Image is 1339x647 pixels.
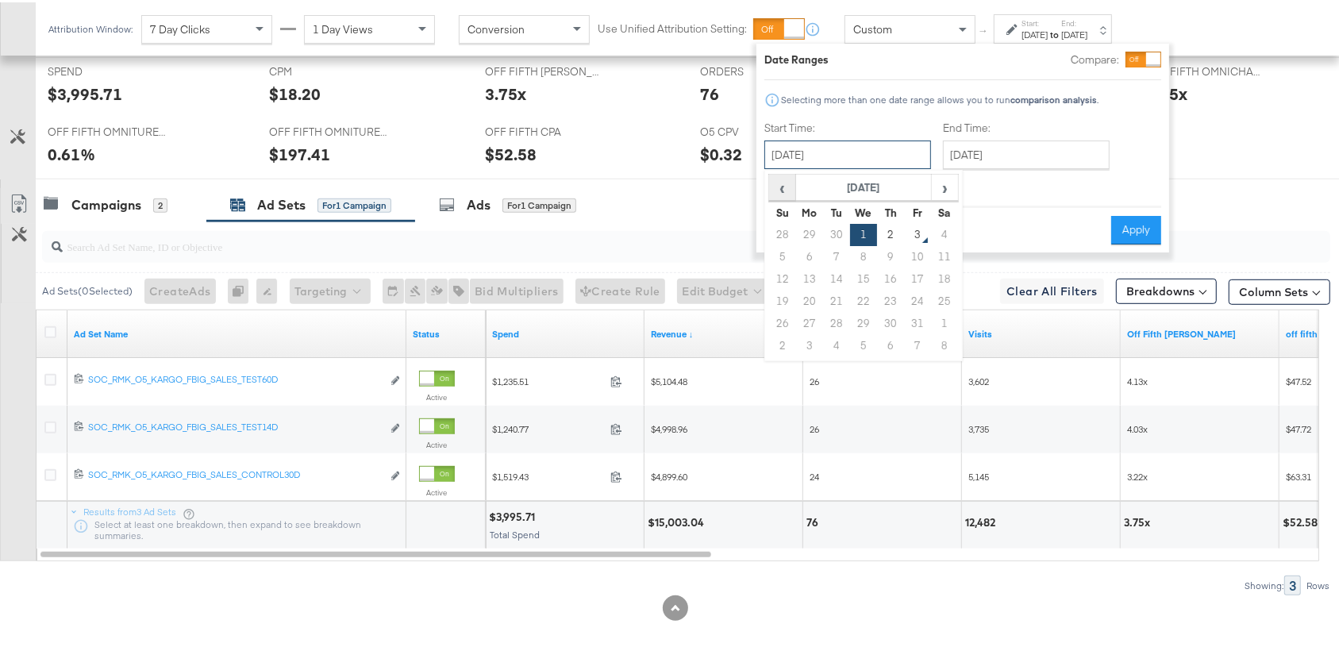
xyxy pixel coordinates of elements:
button: Breakdowns [1116,276,1217,302]
div: $18.20 [269,80,321,103]
div: $3,995.71 [48,80,122,103]
td: 22 [850,288,877,310]
label: End Time: [943,118,1116,133]
span: $5,104.48 [651,373,687,385]
td: 7 [904,333,931,355]
span: Total Spend [490,526,540,538]
th: Fr [904,199,931,221]
td: 4 [823,333,850,355]
div: SOC_RMK_O5_KARGO_FBIG_SALES_TEST14D [88,418,382,431]
td: 1 [931,310,958,333]
td: 31 [904,310,931,333]
span: ‹ [770,173,795,197]
div: 76 [806,513,823,528]
th: Mo [796,199,823,221]
span: ORDERS [700,62,819,77]
span: CPM [269,62,388,77]
td: 12 [769,266,796,288]
div: 3.75x [1147,80,1188,103]
span: SPEND [48,62,167,77]
span: $4,899.60 [651,468,687,480]
label: Active [419,437,455,448]
td: 27 [796,310,823,333]
th: Sa [931,199,958,221]
th: Th [877,199,904,221]
span: 26 [810,421,819,433]
a: 9/20 Update [1127,325,1273,338]
td: 29 [850,310,877,333]
span: O5 CPV [700,122,819,137]
th: [DATE] [796,172,932,199]
td: 2 [769,333,796,355]
span: 24 [810,468,819,480]
div: $15,003.04 [648,513,709,528]
div: $52.58 [1283,513,1322,528]
span: $1,240.77 [492,421,604,433]
a: SOC_RMK_O5_KARGO_FBIG_SALES_CONTROL30D [88,466,382,483]
label: Active [419,390,455,400]
span: $47.72 [1286,421,1311,433]
td: 30 [823,221,850,244]
label: End: [1061,16,1087,26]
label: Start: [1022,16,1048,26]
div: for 1 Campaign [317,196,391,210]
label: Use Unified Attribution Setting: [598,19,747,34]
div: SOC_RMK_O5_KARGO_FBIG_SALES_CONTROL30D [88,466,382,479]
a: Omniture Revenue [651,325,797,338]
div: $3,995.71 [489,507,540,522]
span: OFF FIFTH OMNITURE CVR [48,122,167,137]
span: OFF FIFTH [PERSON_NAME] [485,62,604,77]
div: 3 [1284,573,1301,593]
span: 26 [810,373,819,385]
div: 0 [228,276,256,302]
td: 17 [904,266,931,288]
span: 3.22x [1127,468,1148,480]
label: Compare: [1071,50,1119,65]
span: 1 Day Views [313,20,373,34]
td: 7 [823,244,850,266]
span: 3,735 [968,421,989,433]
span: Conversion [467,20,525,34]
div: Rows [1306,578,1330,589]
div: Ad Sets [257,194,306,212]
span: OFF FIFTH OMNITURE AOV [269,122,388,137]
td: 6 [796,244,823,266]
span: 5,145 [968,468,989,480]
div: [DATE] [1022,26,1048,39]
a: SOC_RMK_O5_KARGO_FBIG_SALES_TEST60D [88,371,382,387]
td: 2 [877,221,904,244]
div: for 1 Campaign [502,196,576,210]
td: 26 [769,310,796,333]
td: 3 [904,221,931,244]
div: 0.61% [48,141,95,164]
div: SOC_RMK_O5_KARGO_FBIG_SALES_TEST60D [88,371,382,383]
td: 30 [877,310,904,333]
th: Tu [823,199,850,221]
div: [DATE] [1061,26,1087,39]
input: Search Ad Set Name, ID or Objective [63,222,1214,253]
button: Column Sets [1229,277,1330,302]
a: Omniture Visits [968,325,1114,338]
th: Su [769,199,796,221]
span: 4.13x [1127,373,1148,385]
div: Showing: [1244,578,1284,589]
label: Active [419,485,455,495]
td: 29 [796,221,823,244]
td: 19 [769,288,796,310]
td: 11 [931,244,958,266]
td: 1 [850,221,877,244]
span: $63.31 [1286,468,1311,480]
td: 10 [904,244,931,266]
div: Ad Sets ( 0 Selected) [42,282,133,296]
div: 12,482 [965,513,1000,528]
td: 5 [769,244,796,266]
td: 28 [823,310,850,333]
td: 25 [931,288,958,310]
td: 28 [769,221,796,244]
div: $197.41 [269,141,330,164]
td: 9 [877,244,904,266]
div: 76 [700,80,719,103]
div: Attribution Window: [48,21,133,33]
div: Selecting more than one date range allows you to run . [780,92,1099,103]
div: Campaigns [71,194,141,212]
